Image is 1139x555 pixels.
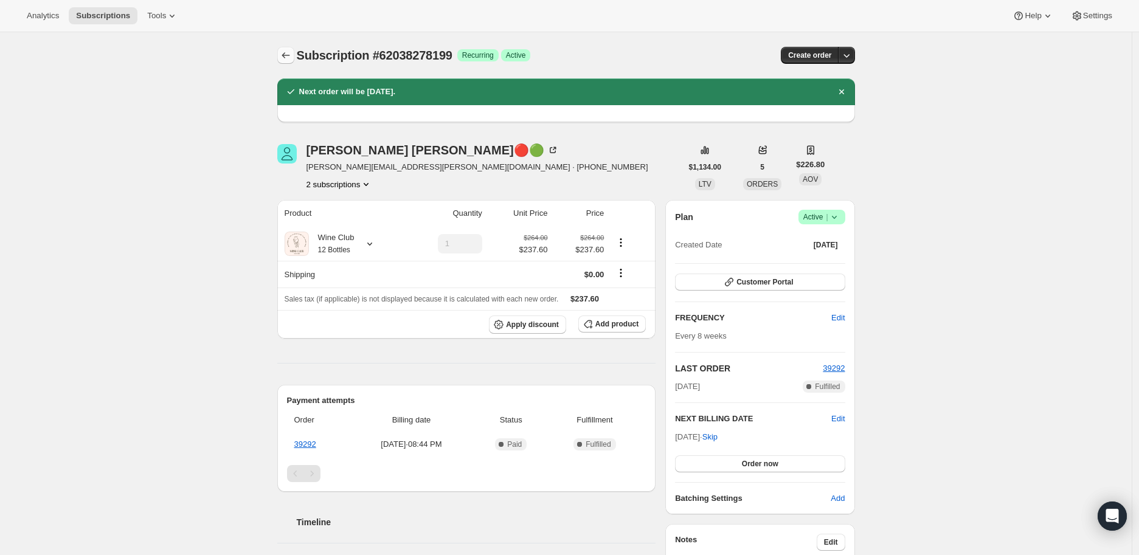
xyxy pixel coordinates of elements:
[824,308,852,328] button: Edit
[404,200,486,227] th: Quantity
[297,49,452,62] span: Subscription #62038278199
[803,211,840,223] span: Active
[580,234,604,241] small: $264.00
[147,11,166,21] span: Tools
[555,244,604,256] span: $237.60
[595,319,639,329] span: Add product
[1098,502,1127,531] div: Open Intercom Messenger
[823,489,852,508] button: Add
[806,236,845,253] button: [DATE]
[675,381,700,393] span: [DATE]
[551,200,608,227] th: Price
[140,7,185,24] button: Tools
[318,246,350,254] small: 12 Bottles
[760,162,764,172] span: 5
[826,212,828,222] span: |
[277,144,297,164] span: Megan Pruitt🔴🟢
[796,159,825,171] span: $226.80
[76,11,130,21] span: Subscriptions
[611,266,631,280] button: Shipping actions
[689,162,721,172] span: $1,134.00
[815,382,840,391] span: Fulfilled
[831,492,845,505] span: Add
[69,7,137,24] button: Subscriptions
[19,7,66,24] button: Analytics
[287,465,646,482] nav: Pagination
[736,277,793,287] span: Customer Portal
[675,312,831,324] h2: FREQUENCY
[299,86,396,98] h2: Next order will be [DATE].
[277,47,294,64] button: Subscriptions
[506,320,559,329] span: Apply discount
[611,236,631,249] button: Product actions
[524,234,547,241] small: $264.00
[584,270,604,279] span: $0.00
[753,159,772,176] button: 5
[287,395,646,407] h2: Payment attempts
[788,50,831,60] span: Create order
[297,516,656,528] h2: Timeline
[781,47,839,64] button: Create order
[803,175,818,184] span: AOV
[351,414,471,426] span: Billing date
[1025,11,1041,21] span: Help
[831,413,845,425] button: Edit
[489,315,566,334] button: Apply discount
[285,295,559,303] span: Sales tax (if applicable) is not displayed because it is calculated with each new order.
[277,261,404,288] th: Shipping
[747,180,778,188] span: ORDERS
[675,211,693,223] h2: Plan
[1005,7,1061,24] button: Help
[675,432,718,441] span: [DATE] ·
[702,431,718,443] span: Skip
[817,534,845,551] button: Edit
[578,315,646,333] button: Add product
[814,240,838,250] span: [DATE]
[682,159,729,176] button: $1,134.00
[742,459,778,469] span: Order now
[1064,7,1120,24] button: Settings
[824,537,838,547] span: Edit
[675,239,722,251] span: Created Date
[570,294,599,303] span: $237.60
[833,83,850,100] button: Dismiss notification
[519,244,547,256] span: $237.60
[287,407,348,433] th: Order
[507,440,522,449] span: Paid
[675,492,831,505] h6: Batching Settings
[479,414,544,426] span: Status
[675,413,831,425] h2: NEXT BILLING DATE
[294,440,316,449] a: 39292
[823,362,845,374] button: 39292
[462,50,494,60] span: Recurring
[699,180,711,188] span: LTV
[306,161,648,173] span: [PERSON_NAME][EMAIL_ADDRESS][PERSON_NAME][DOMAIN_NAME] · [PHONE_NUMBER]
[831,312,845,324] span: Edit
[675,534,817,551] h3: Notes
[1083,11,1112,21] span: Settings
[506,50,526,60] span: Active
[675,274,845,291] button: Customer Portal
[675,362,823,374] h2: LAST ORDER
[486,200,552,227] th: Unit Price
[351,438,471,450] span: [DATE] · 08:44 PM
[586,440,611,449] span: Fulfilled
[823,364,845,373] a: 39292
[309,232,355,256] div: Wine Club
[285,232,309,256] img: product img
[27,11,59,21] span: Analytics
[306,144,559,156] div: [PERSON_NAME] [PERSON_NAME]🔴🟢
[551,414,639,426] span: Fulfillment
[695,427,725,447] button: Skip
[675,331,727,340] span: Every 8 weeks
[675,455,845,472] button: Order now
[277,200,404,227] th: Product
[306,178,373,190] button: Product actions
